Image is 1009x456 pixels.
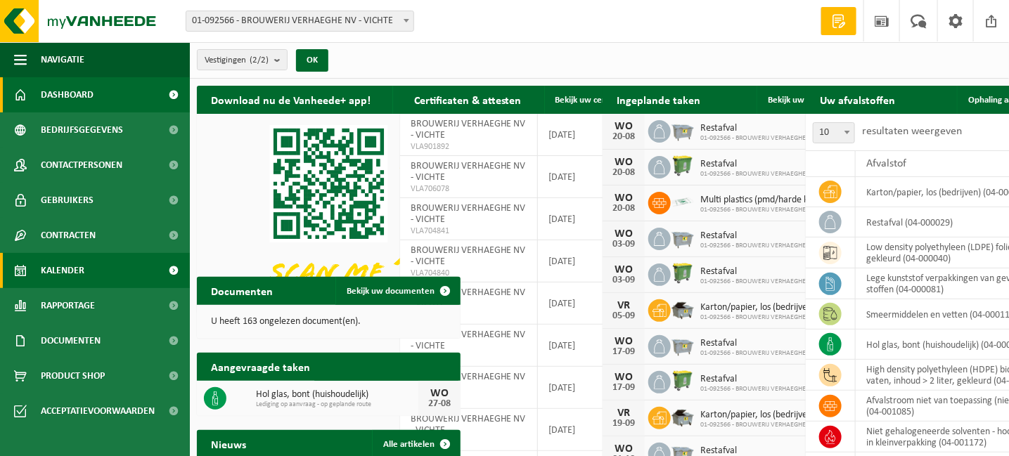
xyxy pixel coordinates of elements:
[197,353,324,380] h2: Aangevraagde taken
[700,134,816,143] span: 01-092566 - BROUWERIJ VERHAEGHE NV
[555,96,638,105] span: Bekijk uw certificaten
[250,56,269,65] count: (2/2)
[186,11,414,32] span: 01-092566 - BROUWERIJ VERHAEGHE NV - VICHTE
[814,123,854,143] span: 10
[411,310,527,321] span: VLA704839
[538,198,608,240] td: [DATE]
[610,275,638,285] div: 03-09
[610,132,638,142] div: 20-08
[700,159,816,170] span: Restafval
[392,86,459,114] button: Verberg
[700,338,816,349] span: Restafval
[197,49,288,70] button: Vestigingen(2/2)
[610,228,638,240] div: WO
[671,297,695,321] img: WB-5000-GAL-GY-01
[700,242,816,250] span: 01-092566 - BROUWERIJ VERHAEGHE NV
[671,190,695,214] img: LP-SK-00500-LPE-16
[296,49,328,72] button: OK
[700,421,816,429] span: 01-092566 - BROUWERIJ VERHAEGHE NV
[813,122,855,143] span: 10
[610,372,638,383] div: WO
[862,126,962,137] label: resultaten weergeven
[700,385,816,393] span: 01-092566 - BROUWERIJ VERHAEGHE NV
[671,261,695,285] img: WB-0770-HPE-GN-50
[41,253,84,288] span: Kalender
[610,383,638,393] div: 17-09
[544,86,662,114] a: Bekijk uw certificaten
[411,287,526,309] span: BROUWERIJ VERHAEGHE NV - VICHTE
[700,195,859,206] span: Multi plastics (pmd/harde kunststoffen/spanbanden/eps/folie naturel/folie gemeng...
[610,204,638,214] div: 20-08
[671,118,695,142] img: WB-2500-GAL-GY-01
[425,388,454,399] div: WO
[411,352,527,363] span: VLA704838
[41,218,96,253] span: Contracten
[211,317,446,327] p: U heeft 163 ongelezen document(en).
[700,374,816,385] span: Restafval
[41,112,123,148] span: Bedrijfsgegevens
[806,86,909,113] h2: Uw afvalstoffen
[186,11,413,31] span: 01-092566 - BROUWERIJ VERHAEGHE NV - VICHTE
[700,349,816,358] span: 01-092566 - BROUWERIJ VERHAEGHE NV
[411,245,526,267] span: BROUWERIJ VERHAEGHE NV - VICHTE
[411,436,527,448] span: VLA701923
[671,369,695,393] img: WB-0770-HPE-GN-50
[671,405,695,429] img: WB-5000-GAL-GY-01
[411,394,527,405] span: VLA704837
[400,86,536,113] h2: Certificaten & attesten
[411,161,526,183] span: BROUWERIJ VERHAEGHE NV - VICHTE
[610,311,638,321] div: 05-09
[41,288,95,323] span: Rapportage
[866,158,906,169] span: Afvalstof
[671,154,695,178] img: WB-0770-HPE-GN-50
[41,358,105,393] span: Product Shop
[335,277,459,305] a: Bekijk uw documenten
[671,226,695,249] img: WB-2500-GAL-GY-01
[700,266,816,278] span: Restafval
[256,400,418,409] span: Lediging op aanvraag - op geplande route
[700,123,816,134] span: Restafval
[610,408,638,419] div: VR
[700,206,859,214] span: 01-092566 - BROUWERIJ VERHAEGHE NV
[768,96,840,105] span: Bekijk uw kalender
[411,119,526,141] span: BROUWERIJ VERHAEGHE NV - VICHTE
[538,156,608,198] td: [DATE]
[41,393,155,429] span: Acceptatievoorwaarden
[610,336,638,347] div: WO
[700,410,816,421] span: Karton/papier, los (bedrijven)
[411,141,527,152] span: VLA901892
[411,226,527,237] span: VLA704841
[603,86,714,113] h2: Ingeplande taken
[256,389,418,400] span: Hol glas, bont (huishoudelijk)
[425,399,454,409] div: 27-08
[347,287,435,296] span: Bekijk uw documenten
[610,168,638,178] div: 20-08
[610,347,638,357] div: 17-09
[411,183,527,195] span: VLA706078
[610,300,638,311] div: VR
[411,330,526,351] span: BROUWERIJ VERHAEGHE NV - VICHTE
[411,372,526,393] span: BROUWERIJ VERHAEGHE NV - VICHTE
[538,367,608,409] td: [DATE]
[757,86,865,114] a: Bekijk uw kalender
[610,193,638,204] div: WO
[411,268,527,279] span: VLA704840
[610,443,638,455] div: WO
[538,282,608,325] td: [DATE]
[411,414,526,436] span: BROUWERIJ VERHAEGHE NV - VICHTE
[197,114,461,311] img: Download de VHEPlus App
[700,278,816,286] span: 01-092566 - BROUWERIJ VERHAEGHE NV
[671,333,695,357] img: WB-2500-GAL-GY-01
[41,323,101,358] span: Documenten
[610,240,638,249] div: 03-09
[41,77,94,112] span: Dashboard
[538,325,608,367] td: [DATE]
[610,264,638,275] div: WO
[700,313,816,322] span: 01-092566 - BROUWERIJ VERHAEGHE NV
[610,157,638,168] div: WO
[41,183,94,218] span: Gebruikers
[41,148,122,183] span: Contactpersonen
[41,42,84,77] span: Navigatie
[610,121,638,132] div: WO
[538,409,608,451] td: [DATE]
